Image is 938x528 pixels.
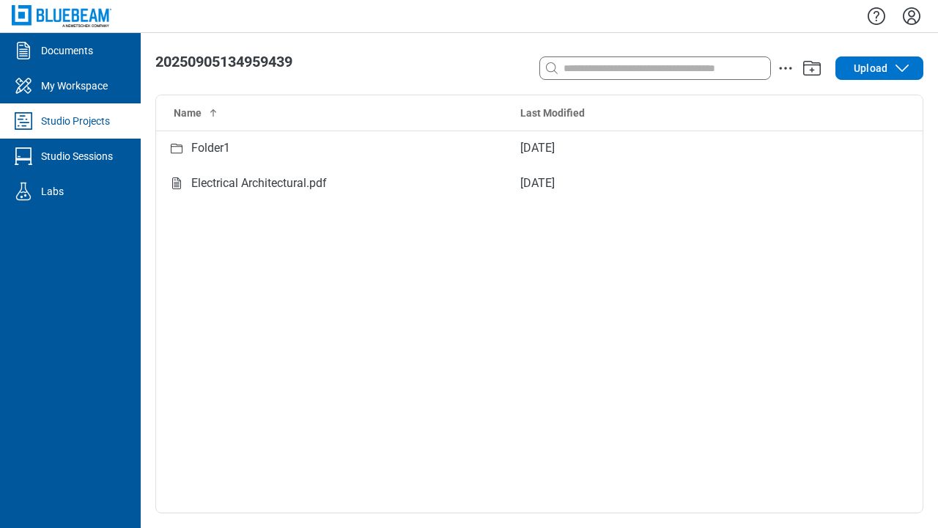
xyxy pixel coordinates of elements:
svg: Labs [12,180,35,203]
table: Studio items table [156,95,923,201]
div: Folder1 [191,139,230,158]
button: Add [800,56,824,80]
button: action-menu [777,59,794,77]
svg: Studio Projects [12,109,35,133]
div: Labs [41,184,64,199]
td: [DATE] [509,166,846,201]
svg: Documents [12,39,35,62]
div: My Workspace [41,78,108,93]
div: Studio Projects [41,114,110,128]
img: Bluebeam, Inc. [12,5,111,26]
div: Last Modified [520,106,834,120]
svg: Studio Sessions [12,144,35,168]
div: Name [174,106,497,120]
button: Upload [835,56,923,80]
td: [DATE] [509,131,846,166]
div: Studio Sessions [41,149,113,164]
span: Upload [854,61,887,76]
button: Settings [900,4,923,29]
svg: My Workspace [12,74,35,98]
div: Documents [41,43,93,58]
div: Electrical Architectural.pdf [191,175,327,193]
span: 20250905134959439 [155,53,292,70]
